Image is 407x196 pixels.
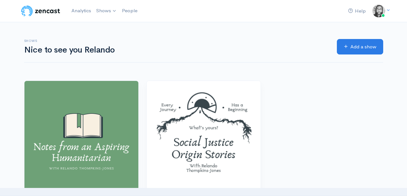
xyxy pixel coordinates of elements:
[147,81,261,195] img: Social Justice Origin Stories
[94,4,119,18] a: Shows
[346,4,368,18] a: Help
[20,5,61,17] img: ZenCast Logo
[24,81,138,195] img: Notes from an Aspiring Humanitarian
[69,4,94,18] a: Analytics
[385,174,401,190] iframe: gist-messenger-bubble-iframe
[119,4,140,18] a: People
[24,39,329,43] h6: Shows
[24,45,329,55] h1: Nice to see you Relando
[372,5,385,17] img: ...
[337,39,383,55] a: Add a show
